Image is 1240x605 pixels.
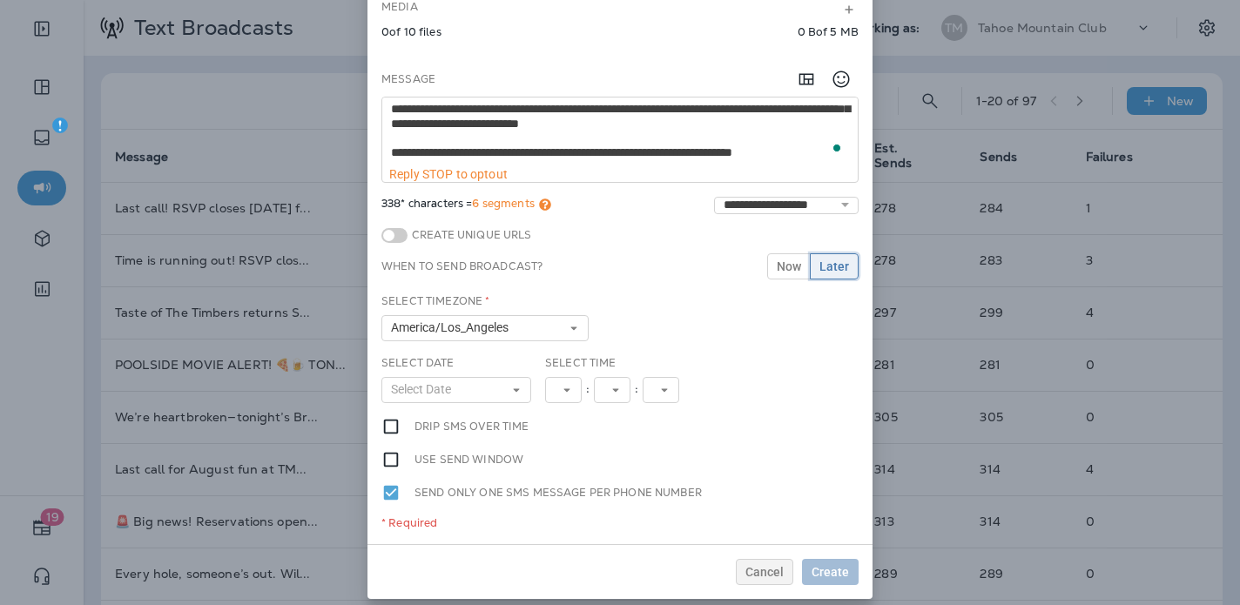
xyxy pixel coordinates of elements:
label: When to send broadcast? [381,259,542,273]
button: Now [767,253,811,279]
span: America/Los_Angeles [391,320,516,335]
label: Select Date [381,356,455,370]
span: 338* characters = [381,197,551,214]
span: Now [777,260,801,272]
label: Message [381,72,435,86]
textarea: To enrich screen reader interactions, please activate Accessibility in Grammarly extension settings [382,97,858,167]
span: 6 segments [472,196,534,211]
div: * Required [381,516,859,530]
button: Add in a premade template [789,62,824,97]
label: Select Time [545,356,617,370]
label: Send only one SMS message per phone number [414,483,702,502]
button: Later [810,253,859,279]
span: Reply STOP to optout [389,167,508,181]
span: Create [812,566,849,578]
span: Cancel [745,566,784,578]
span: Later [819,260,849,272]
button: Select an emoji [824,62,859,97]
div: : [582,377,594,403]
p: 0 of 10 files [381,25,441,39]
button: Create [802,559,859,585]
label: Create Unique URLs [408,228,532,242]
button: America/Los_Angeles [381,315,589,341]
button: Select Date [381,377,531,403]
label: Select Timezone [381,294,489,308]
p: 0 B of 5 MB [798,25,859,39]
div: : [630,377,643,403]
button: Cancel [736,559,793,585]
label: Drip SMS over time [414,417,529,436]
span: Select Date [391,382,458,397]
label: Use send window [414,450,523,469]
